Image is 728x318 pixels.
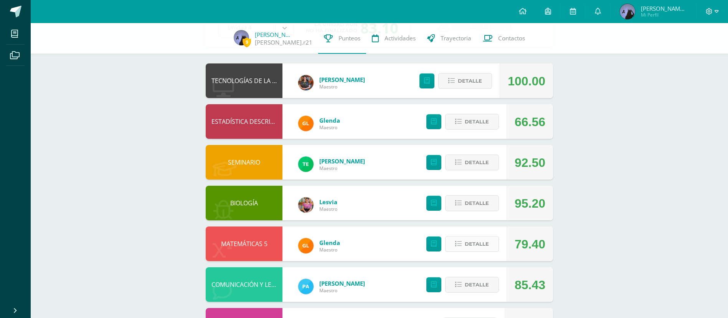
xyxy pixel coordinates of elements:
a: Lesvia [319,198,337,206]
button: Detalle [445,114,499,130]
a: [PERSON_NAME].r21 [255,38,312,47]
img: e8319d1de0642b858999b202df7e829e.png [298,197,314,213]
span: Punteos [338,34,360,42]
a: Trayectoria [421,23,477,54]
button: Detalle [445,277,499,293]
a: Punteos [318,23,366,54]
a: Contactos [477,23,531,54]
div: 79.40 [515,227,545,261]
a: [PERSON_NAME] [319,76,365,83]
div: 92.50 [515,145,545,180]
button: Detalle [438,73,492,89]
span: Maestro [319,165,365,171]
img: 1095dd9e86c34dc9bc13546696431850.png [234,30,249,45]
button: Detalle [445,195,499,211]
button: Detalle [445,155,499,170]
a: [PERSON_NAME] [255,31,293,38]
span: Maestro [319,287,365,294]
div: 85.43 [515,268,545,302]
div: ESTADÍSTICA DESCRIPTIVA [206,104,282,139]
button: Detalle [445,236,499,252]
span: Detalle [465,237,489,251]
span: Detalle [465,115,489,129]
span: [PERSON_NAME][DATE] [641,5,687,12]
div: COMUNICACIÓN Y LENGUAJE L3 (INGLÉS) [206,267,282,302]
div: BIOLOGÍA [206,186,282,220]
span: Detalle [465,155,489,170]
div: TECNOLOGÍAS DE LA INFORMACIÓN Y LA COMUNICACIÓN 5 [206,63,282,98]
span: Maestro [319,246,340,253]
a: [PERSON_NAME] [319,280,365,287]
div: 95.20 [515,186,545,221]
a: Glenda [319,117,340,124]
span: Maestro [319,206,337,212]
span: 9 [243,37,251,47]
span: Trayectoria [441,34,471,42]
span: Actividades [385,34,416,42]
div: SEMINARIO [206,145,282,180]
span: Detalle [458,74,482,88]
div: 66.56 [515,105,545,139]
span: Detalle [465,196,489,210]
span: Maestro [319,83,365,90]
a: [PERSON_NAME] [319,157,365,165]
img: 43d3dab8d13cc64d9a3940a0882a4dc3.png [298,157,314,172]
span: Contactos [498,34,525,42]
img: 7115e4ef1502d82e30f2a52f7cb22b3f.png [298,116,314,131]
div: MATEMÁTICAS 5 [206,226,282,261]
span: Mi Perfil [641,12,687,18]
img: 7115e4ef1502d82e30f2a52f7cb22b3f.png [298,238,314,253]
span: Maestro [319,124,340,131]
span: Detalle [465,278,489,292]
a: Actividades [366,23,421,54]
img: 1095dd9e86c34dc9bc13546696431850.png [620,4,635,19]
img: 60a759e8b02ec95d430434cf0c0a55c7.png [298,75,314,90]
a: Glenda [319,239,340,246]
img: 4d02e55cc8043f0aab29493a7075c5f8.png [298,279,314,294]
div: 100.00 [508,64,545,98]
